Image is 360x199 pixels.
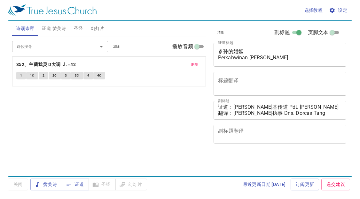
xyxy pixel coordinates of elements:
button: 4 [83,72,93,79]
button: 1 [16,72,26,79]
span: 递交建议 [326,181,345,188]
span: 圣经 [74,25,83,33]
span: 3 [65,73,67,78]
span: 2 [43,73,44,78]
span: 4 [87,73,89,78]
span: 播放音频 [172,43,193,50]
span: 幻灯片 [91,25,105,33]
span: 证道 [67,181,84,188]
textarea: 证道：[PERSON_NAME]基传道 Pdt. [PERSON_NAME] 翻译：[PERSON_NAME]执事 Dns. Dorcas Tang [218,104,342,116]
a: 最近更新日期 [DATE] [240,179,288,190]
span: 最近更新日期 [DATE] [243,181,286,188]
textarea: 参孙的婚姻 Perkahwinan [PERSON_NAME] [218,48,342,61]
button: 3C [71,72,83,79]
button: 2C [49,72,61,79]
button: 352、主藏我灵 D大调 ♩.=42 [16,61,77,69]
span: 选择教程 [304,6,323,14]
span: 删除 [191,62,198,67]
button: 4C [93,72,106,79]
button: 选择教程 [302,4,325,16]
button: Open [97,42,106,51]
button: 3 [61,72,71,79]
span: 2C [52,73,57,78]
button: 赞美诗 [30,179,62,190]
span: 订阅更新 [296,181,314,188]
a: 订阅更新 [291,179,319,190]
span: 赞美诗 [35,181,57,188]
span: 设定 [330,6,347,14]
span: 清除 [217,30,224,35]
button: 1C [26,72,38,79]
span: 副标题 [274,29,290,36]
span: 1 [20,73,22,78]
img: True Jesus Church [8,4,97,16]
button: 证道 [62,179,89,190]
button: 清除 [109,43,124,50]
button: 清除 [214,29,228,36]
span: 清除 [113,44,120,49]
span: 4C [97,73,102,78]
button: 删除 [187,61,202,68]
a: 递交建议 [321,179,350,190]
button: 设定 [328,4,350,16]
b: 352、主藏我灵 D大调 ♩.=42 [16,61,76,69]
span: 页脚文本 [308,29,329,36]
span: 3C [75,73,79,78]
span: 诗颂崇拜 [16,25,35,33]
button: 2 [39,72,48,79]
span: 1C [30,73,35,78]
span: 证道 赞美诗 [42,25,66,33]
